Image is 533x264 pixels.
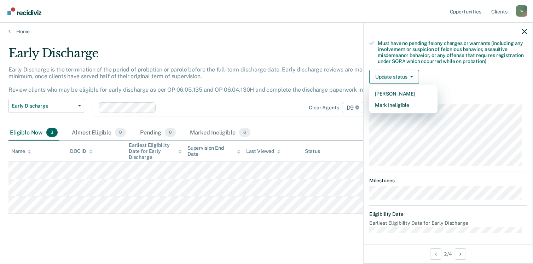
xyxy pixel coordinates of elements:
[8,46,408,66] div: Early Discharge
[70,125,127,140] div: Almost Eligible
[516,5,527,17] button: Profile dropdown button
[516,5,527,17] div: w
[369,70,419,84] button: Update status
[165,128,176,137] span: 0
[115,128,126,137] span: 0
[369,88,438,99] button: [PERSON_NAME]
[364,245,533,263] div: 2 / 4
[12,103,75,109] span: Early Discharge
[187,145,241,157] div: Supervision End Date
[46,128,58,137] span: 3
[246,148,280,154] div: Last Viewed
[8,125,59,140] div: Eligible Now
[11,148,31,154] div: Name
[189,125,252,140] div: Marked Ineligible
[342,102,364,113] span: D9
[139,125,177,140] div: Pending
[369,99,438,111] button: Mark Ineligible
[378,40,527,64] div: Must have no pending felony charges or warrants (including any involvement or suspicion of feloni...
[239,128,250,137] span: 6
[430,248,441,260] button: Previous Opportunity
[463,58,486,64] span: probation)
[369,178,527,184] dt: Milestones
[369,220,527,226] dt: Earliest Eligibility Date for Early Discharge
[129,142,182,160] div: Earliest Eligibility Date for Early Discharge
[369,95,527,101] dt: Supervision
[309,105,339,111] div: Clear agents
[7,7,41,15] img: Recidiviz
[8,28,525,35] a: Home
[8,66,389,93] p: Early Discharge is the termination of the period of probation or parole before the full-term disc...
[305,148,320,154] div: Status
[455,248,466,260] button: Next Opportunity
[369,211,527,217] dt: Eligibility Date
[70,148,93,154] div: DOC ID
